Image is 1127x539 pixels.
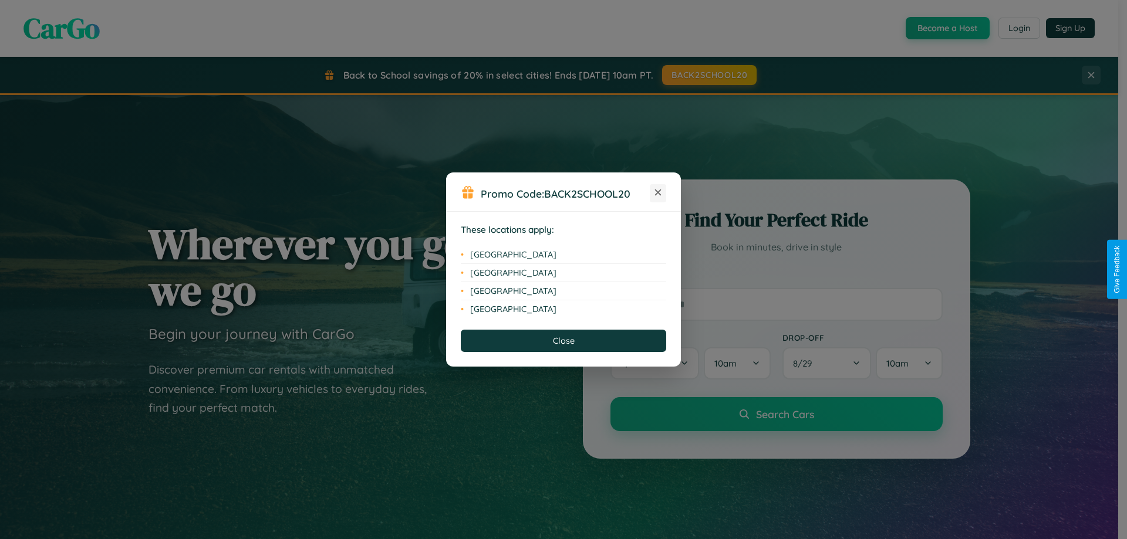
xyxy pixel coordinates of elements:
button: Close [461,330,666,352]
li: [GEOGRAPHIC_DATA] [461,246,666,264]
strong: These locations apply: [461,224,554,235]
li: [GEOGRAPHIC_DATA] [461,282,666,300]
div: Give Feedback [1113,246,1121,293]
h3: Promo Code: [481,187,650,200]
li: [GEOGRAPHIC_DATA] [461,264,666,282]
li: [GEOGRAPHIC_DATA] [461,300,666,318]
b: BACK2SCHOOL20 [544,187,630,200]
